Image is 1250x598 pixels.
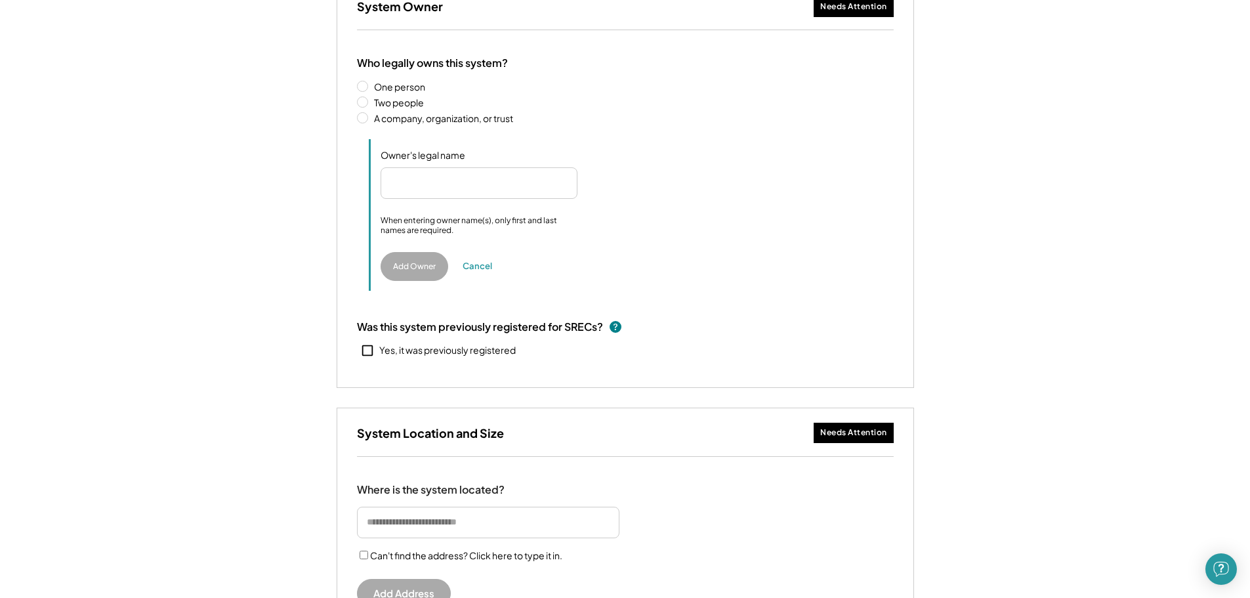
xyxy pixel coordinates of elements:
[379,344,516,357] div: Yes, it was previously registered
[370,98,894,107] label: Two people
[370,114,894,123] label: A company, organization, or trust
[1205,553,1237,585] div: Open Intercom Messenger
[370,549,562,561] label: Can't find the address? Click here to type it in.
[820,427,887,438] div: Needs Attention
[381,215,577,236] div: When entering owner name(s), only first and last names are required.
[458,257,497,276] button: Cancel
[357,483,505,497] div: Where is the system located?
[820,1,887,12] div: Needs Attention
[370,82,894,91] label: One person
[357,56,508,70] div: Who legally owns this system?
[381,252,448,281] button: Add Owner
[381,149,512,162] h5: Owner's legal name
[357,425,504,440] h3: System Location and Size
[357,320,603,334] div: Was this system previously registered for SRECs?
